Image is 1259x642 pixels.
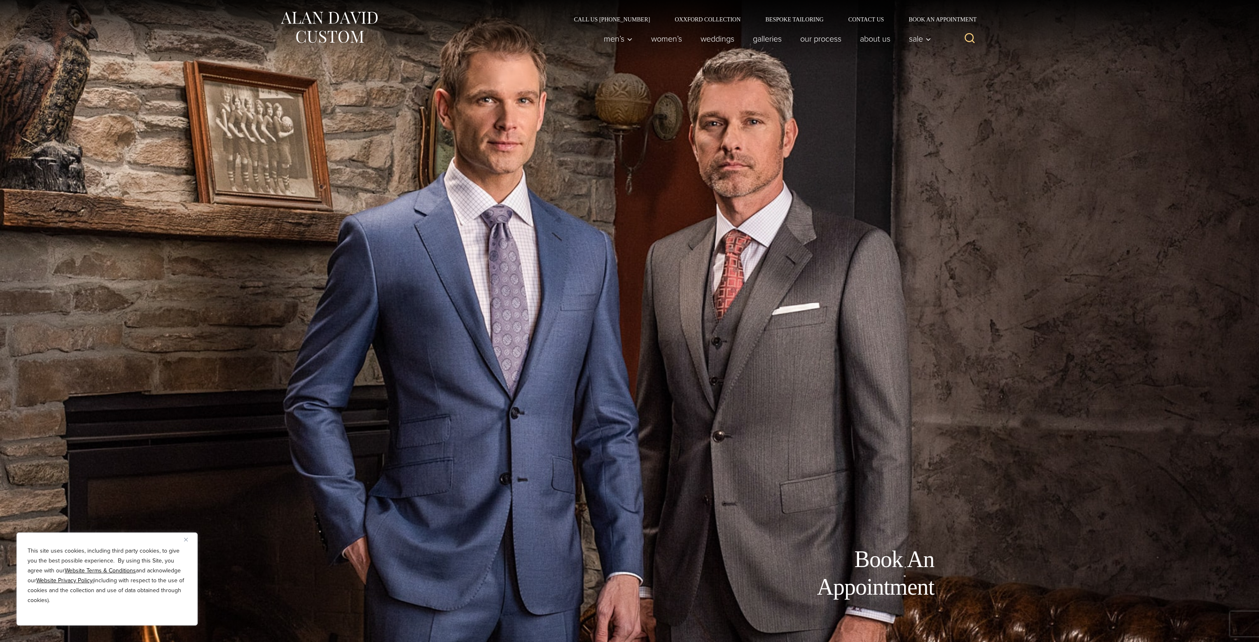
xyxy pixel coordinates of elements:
[749,546,934,601] h1: Book An Appointment
[280,9,378,46] img: Alan David Custom
[184,535,194,544] button: Close
[65,566,136,575] a: Website Terms & Conditions
[184,538,188,542] img: Close
[791,30,850,47] a: Our Process
[604,35,633,43] span: Men’s
[662,16,753,22] a: Oxxford Collection
[594,30,935,47] nav: Primary Navigation
[562,16,980,22] nav: Secondary Navigation
[836,16,897,22] a: Contact Us
[909,35,931,43] span: Sale
[850,30,899,47] a: About Us
[960,29,980,49] button: View Search Form
[896,16,979,22] a: Book an Appointment
[562,16,663,22] a: Call Us [PHONE_NUMBER]
[642,30,691,47] a: Women’s
[753,16,836,22] a: Bespoke Tailoring
[36,576,93,585] a: Website Privacy Policy
[743,30,791,47] a: Galleries
[28,546,187,605] p: This site uses cookies, including third party cookies, to give you the best possible experience. ...
[691,30,743,47] a: weddings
